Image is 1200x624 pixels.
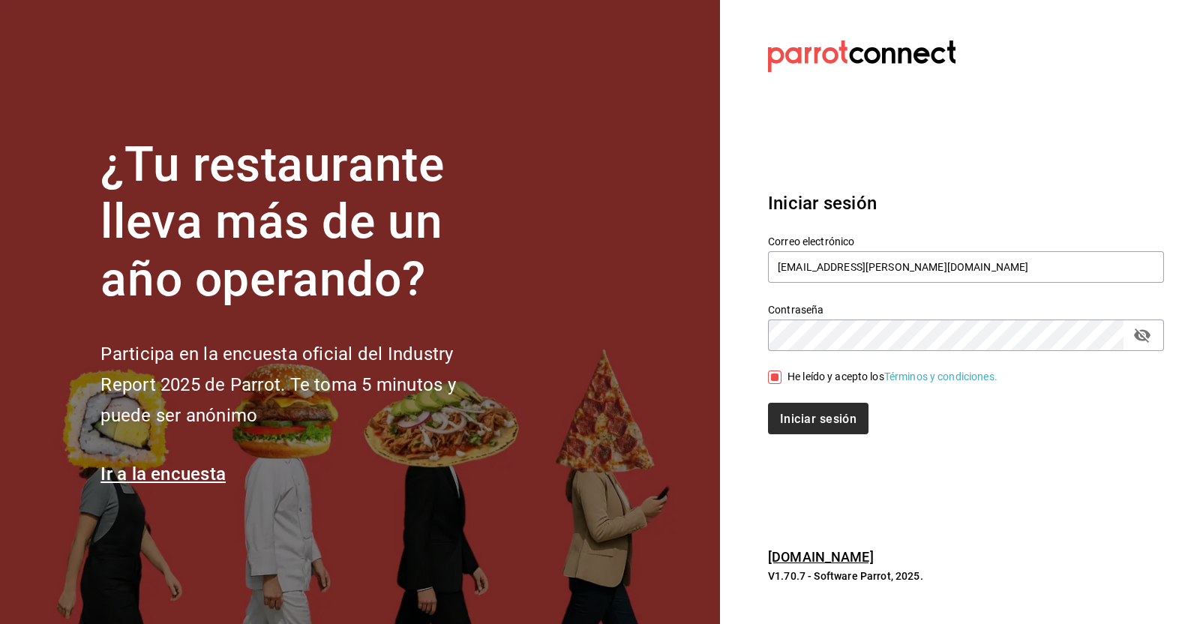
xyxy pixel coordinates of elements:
[884,370,997,382] a: Términos y condiciones.
[100,343,455,426] font: Participa en la encuesta oficial del Industry Report 2025 de Parrot. Te toma 5 minutos y puede se...
[768,251,1164,283] input: Ingresa tu correo electrónico
[768,403,868,434] button: Iniciar sesión
[100,136,444,308] font: ¿Tu restaurante lleva más de un año operando?
[1129,322,1155,348] button: campo de contraseña
[768,193,877,214] font: Iniciar sesión
[768,235,854,247] font: Correo electrónico
[100,463,226,484] a: Ir a la encuesta
[780,412,856,426] font: Iniciar sesión
[768,303,823,315] font: Contraseña
[768,570,923,582] font: V1.70.7 - Software Parrot, 2025.
[768,549,874,565] a: [DOMAIN_NAME]
[787,370,884,382] font: He leído y acepto los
